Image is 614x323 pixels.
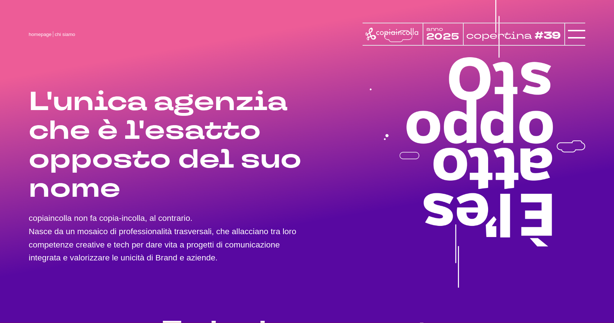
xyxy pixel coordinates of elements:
[55,32,75,37] span: chi siamo
[29,87,307,203] h1: L'unica agenzia che è l'esatto opposto del suo nome
[426,26,443,33] tspan: anno
[29,211,307,264] p: copiaincolla non fa copia-incolla, al contrario. Nasce da un mosaico di professionalità trasversa...
[535,29,561,43] tspan: #39
[426,31,459,43] tspan: 2025
[29,32,52,37] a: homepage
[466,29,532,42] tspan: copertina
